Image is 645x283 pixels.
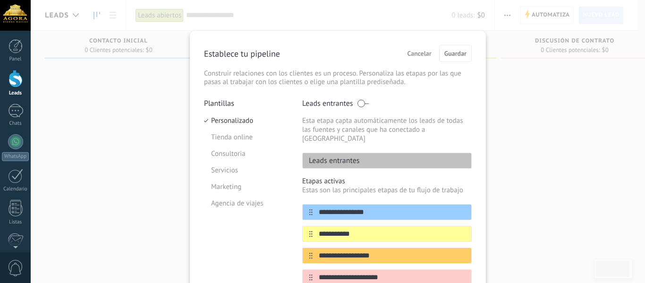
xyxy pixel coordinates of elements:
[204,99,288,108] p: Plantillas
[204,195,288,212] li: Agencia de viajes
[403,46,436,60] button: Cancelar
[204,69,472,86] p: Construir relaciones con los clientes es un proceso. Personaliza las etapas por las que pasas al ...
[204,179,288,195] li: Marketing
[2,219,29,225] div: Listas
[204,48,280,59] p: Establece tu pipeline
[2,120,29,127] div: Chats
[2,186,29,192] div: Calendario
[303,156,360,165] p: Leads entrantes
[302,99,353,108] p: Leads entrantes
[302,116,472,143] p: Esta etapa capta automáticamente los leads de todas las fuentes y canales que ha conectado a [GEO...
[439,45,472,62] button: Guardar
[204,146,288,162] li: Consultoria
[302,177,472,186] p: Etapas activas
[204,112,288,129] li: Personalizado
[204,129,288,146] li: Tienda online
[2,56,29,62] div: Panel
[2,152,29,161] div: WhatsApp
[302,186,472,195] p: Estas son las principales etapas de tu flujo de trabajo
[444,50,467,57] span: Guardar
[407,50,432,57] span: Cancelar
[204,162,288,179] li: Servicios
[2,90,29,96] div: Leads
